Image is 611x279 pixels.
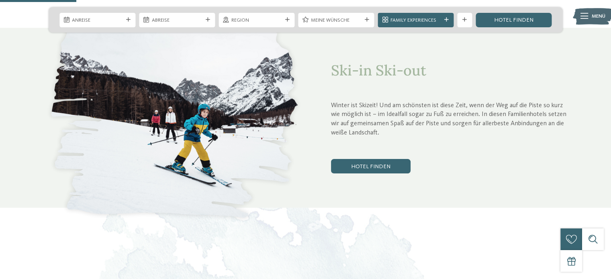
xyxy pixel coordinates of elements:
[331,159,411,173] a: Hotel finden
[43,10,305,226] img: Welche Family Experiences wählt ihr?
[331,61,426,79] span: Ski-in Ski-out
[311,17,362,24] span: Meine Wünsche
[390,17,441,24] span: Family Experiences
[152,17,202,24] span: Abreise
[331,101,568,138] p: Winter ist Skizeit! Und am schönsten ist diese Zeit, wenn der Weg auf die Piste so kurz wie mögli...
[476,13,552,27] a: Hotel finden
[72,17,123,24] span: Anreise
[231,17,282,24] span: Region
